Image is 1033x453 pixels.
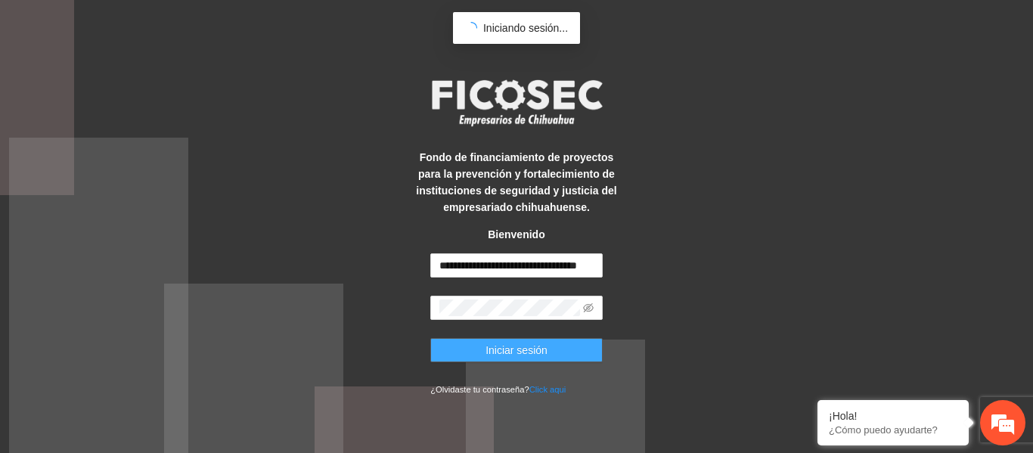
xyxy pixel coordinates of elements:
strong: Bienvenido [488,228,544,240]
p: ¿Cómo puedo ayudarte? [829,424,957,436]
strong: Fondo de financiamiento de proyectos para la prevención y fortalecimiento de instituciones de seg... [416,151,616,213]
button: Iniciar sesión [430,338,603,362]
img: logo [422,75,611,131]
span: eye-invisible [583,303,594,313]
span: Iniciando sesión... [483,22,568,34]
span: loading [463,20,479,36]
div: ¡Hola! [829,410,957,422]
a: Click aqui [529,385,566,394]
span: Iniciar sesión [485,342,548,358]
small: ¿Olvidaste tu contraseña? [430,385,566,394]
